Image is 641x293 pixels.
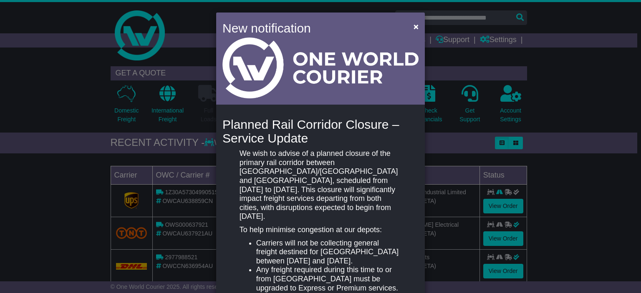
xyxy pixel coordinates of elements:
h4: New notification [222,19,401,38]
button: Close [409,18,423,35]
span: × [414,22,419,31]
p: We wish to advise of a planned closure of the primary rail corridor between [GEOGRAPHIC_DATA]/[GE... [240,149,401,221]
li: Carriers will not be collecting general freight destined for [GEOGRAPHIC_DATA] between [DATE] and... [256,239,401,266]
p: To help minimise congestion at our depots: [240,225,401,235]
h4: Planned Rail Corridor Closure – Service Update [222,118,419,145]
li: Any freight required during this time to or from [GEOGRAPHIC_DATA] must be upgraded to Express or... [256,265,401,293]
img: Light [222,38,419,98]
